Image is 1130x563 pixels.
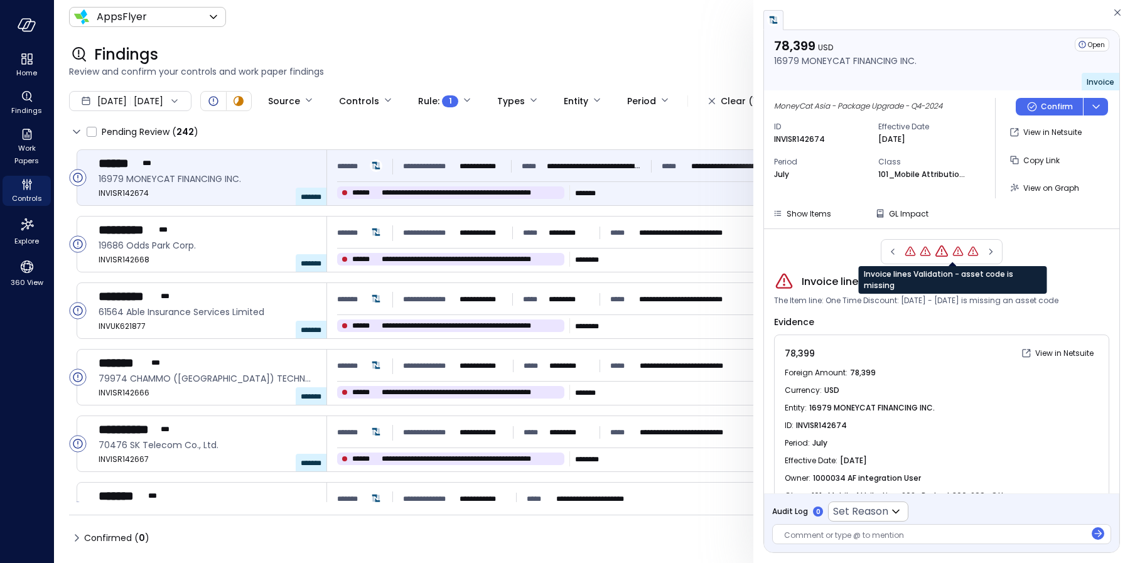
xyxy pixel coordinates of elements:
[547,160,641,173] p: 101_Mobile Attribution; 202_Protect 360; 299_Other
[768,206,836,221] button: Show Items
[268,90,300,112] div: Source
[796,419,847,432] span: INVISR142674
[99,453,316,466] span: INVISR142667
[785,472,813,485] span: Owner :
[497,90,525,112] div: Types
[1016,98,1083,115] button: Confirm
[904,245,917,258] div: Invoice lines Validation - asset code is missing
[69,235,87,253] div: Open
[691,160,785,173] p: 1000034 AF integration User
[99,387,316,399] span: INVISR142666
[919,245,932,258] div: Invoice lines Validation - asset code is missing
[889,208,928,219] span: GL Impact
[1035,347,1094,360] p: View in Netsuite
[721,94,760,109] div: Clear (1)
[206,94,221,109] div: Open
[99,438,316,452] span: 70476 SK Telecom Co., Ltd.
[812,437,827,449] span: July
[785,419,796,432] span: ID :
[816,507,821,517] p: 0
[1023,183,1079,193] span: View on Graph
[12,192,42,205] span: Controls
[99,320,316,333] span: INVUK621877
[1006,149,1065,171] button: Copy Link
[3,213,51,249] div: Explore
[774,38,917,54] p: 78,399
[1023,155,1060,166] span: Copy Link
[1087,77,1114,87] span: Invoice
[69,435,87,453] div: Open
[3,50,51,80] div: Home
[97,9,147,24] p: AppsFlyer
[785,347,815,360] span: 78,399
[772,505,808,518] span: Audit Log
[870,206,934,221] button: GL Impact
[3,88,51,118] div: Findings
[812,490,1014,502] span: 101_Mobile Attribution; 202_Protect 360; 299_Other
[94,45,158,65] span: Findings
[1023,126,1082,139] p: View in Netsuite
[69,169,87,186] div: Open
[840,454,867,467] span: [DATE]
[99,305,316,319] span: 61564 Able Insurance Services Limited
[934,244,949,259] div: Invoice lines Validation - asset code is missing
[1075,38,1109,51] div: Open
[774,121,868,133] span: ID
[850,367,876,379] span: 78,399
[99,372,316,385] span: 79974 CHAMMO (HONGKONG) TECHNOLOGY CO., LIMITED
[774,133,825,146] p: INVISR142674
[69,65,1115,78] span: Review and confirm your controls and work paper findings
[69,302,87,319] div: Open
[640,360,734,372] p: 1000034 AF integration User
[1018,343,1099,364] button: View in Netsuite
[767,14,780,26] img: netsuite
[809,402,935,414] span: 16979 MONEYCAT FINANCING INC.
[3,256,51,290] div: 360 View
[878,121,972,133] span: Effective Date
[878,133,905,146] p: [DATE]
[952,245,964,258] div: Invoice lines Validation - asset code is missing
[640,426,734,439] p: 1000034 AF integration User
[16,67,37,79] span: Home
[1018,345,1099,360] a: View in Netsuite
[139,532,145,544] span: 0
[859,266,1047,294] div: Invoice lines Validation - asset code is missing
[84,528,149,548] span: Confirmed
[833,504,888,519] p: Set Reason
[418,90,458,112] div: Rule :
[74,9,89,24] img: Icon
[698,90,770,112] button: Clear (1)
[639,227,733,239] p: 1000034 AF integration User
[564,90,588,112] div: Entity
[774,294,1058,307] span: The Item line: One Time Discount: [DATE] - [DATE] is missing an asset code
[1016,98,1108,115] div: Button group with a nested menu
[878,168,966,181] p: 101_Mobile Attribution; 202_Protect 360; 299_Other
[134,531,149,545] div: ( )
[1006,122,1087,143] button: View in Netsuite
[802,274,1040,289] span: Invoice lines Validation - asset code is missing
[99,254,316,266] span: INVISR142668
[785,490,812,502] span: Class :
[339,90,379,112] div: Controls
[774,168,789,181] p: July
[11,104,42,117] span: Findings
[639,293,733,306] p: 1000034 AF integration User
[11,276,43,289] span: 360 View
[785,402,809,414] span: Entity :
[97,94,127,108] span: [DATE]
[3,176,51,206] div: Controls
[176,126,194,138] span: 242
[818,42,833,53] span: USD
[785,454,840,467] span: Effective Date :
[824,384,839,397] span: USD
[3,126,51,168] div: Work Papers
[99,187,316,200] span: INVISR142674
[774,54,917,68] p: 16979 MONEYCAT FINANCING INC.
[1083,98,1108,115] button: dropdown-icon-button
[449,95,452,107] span: 1
[1041,100,1073,113] p: Confirm
[1006,177,1084,198] button: View on Graph
[774,156,868,168] span: Period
